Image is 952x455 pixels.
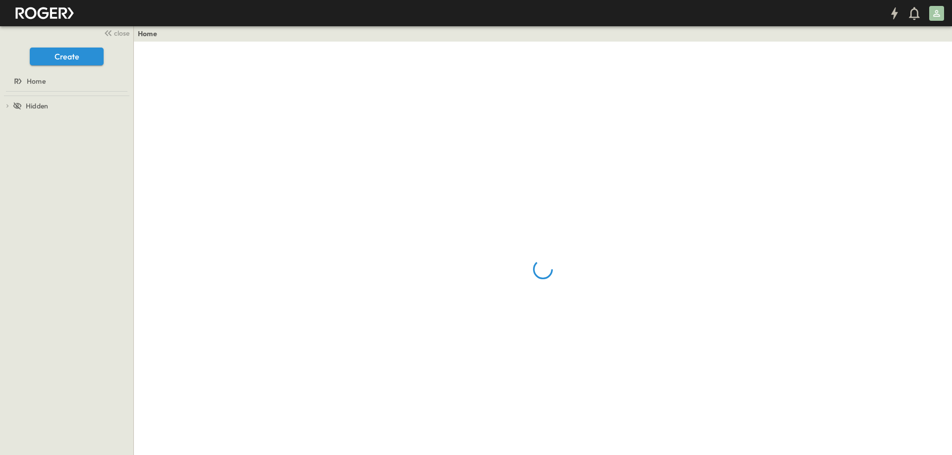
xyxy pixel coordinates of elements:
[30,48,104,65] button: Create
[26,101,48,111] span: Hidden
[138,29,163,39] nav: breadcrumbs
[138,29,157,39] a: Home
[2,74,129,88] a: Home
[114,28,129,38] span: close
[27,76,46,86] span: Home
[100,26,131,40] button: close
